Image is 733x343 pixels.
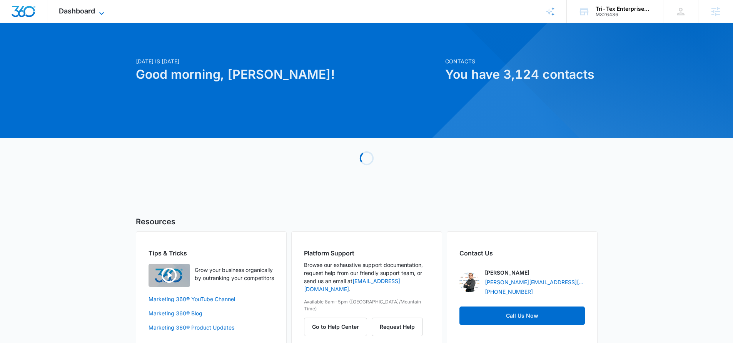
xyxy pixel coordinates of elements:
a: Call Us Now [459,307,585,325]
p: Grow your business organically by outranking your competitors [195,266,274,282]
a: [PHONE_NUMBER] [485,288,533,296]
h2: Platform Support [304,249,429,258]
h2: Tips & Tricks [149,249,274,258]
h1: You have 3,124 contacts [445,65,598,84]
a: Request Help [372,323,423,330]
a: Marketing 360® YouTube Channel [149,295,274,303]
a: Go to Help Center [304,323,372,330]
p: [PERSON_NAME] [485,268,529,277]
div: account id [596,12,652,17]
h1: Good morning, [PERSON_NAME]! [136,65,441,84]
a: Marketing 360® Product Updates [149,323,274,331]
h5: Resources [136,216,598,227]
img: Travis Buchanan [459,272,479,292]
img: Quick Overview Video [149,264,190,287]
p: Contacts [445,57,598,65]
div: account name [596,6,652,12]
button: Request Help [372,318,423,336]
p: Available 8am-5pm ([GEOGRAPHIC_DATA]/Mountain Time) [304,298,429,312]
p: Browse our exhaustive support documentation, request help from our friendly support team, or send... [304,261,429,293]
span: Dashboard [59,7,95,15]
h2: Contact Us [459,249,585,258]
a: Marketing 360® Blog [149,309,274,317]
button: Go to Help Center [304,318,367,336]
p: [DATE] is [DATE] [136,57,441,65]
a: [PERSON_NAME][EMAIL_ADDRESS][PERSON_NAME][DOMAIN_NAME] [485,278,585,286]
